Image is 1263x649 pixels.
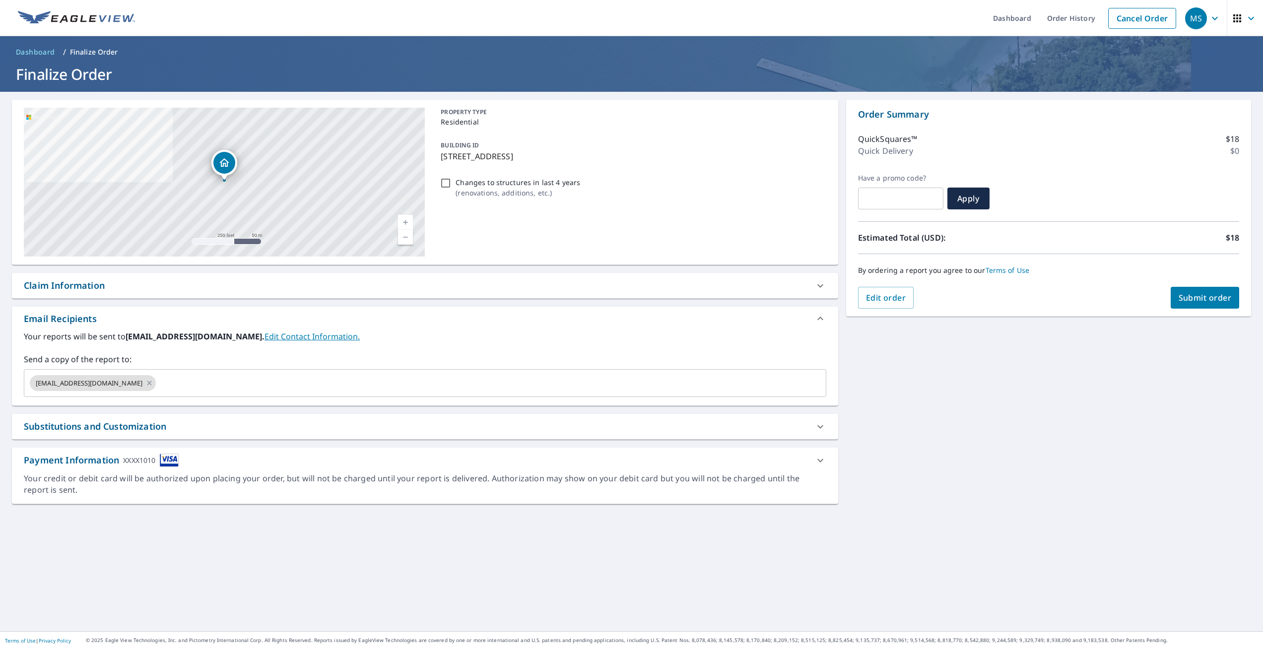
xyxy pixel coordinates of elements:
p: $0 [1230,145,1239,157]
p: Estimated Total (USD): [858,232,1049,244]
div: Payment Information [24,454,179,467]
div: Dropped pin, building 1, Residential property, 360 Kalmia St Warminster, PA 18974 [211,150,237,181]
p: | [5,638,71,644]
p: By ordering a report you agree to our [858,266,1239,275]
p: Finalize Order [70,47,118,57]
p: $18 [1226,133,1239,145]
h1: Finalize Order [12,64,1251,84]
span: Dashboard [16,47,55,57]
button: Submit order [1171,287,1240,309]
div: Substitutions and Customization [24,420,166,433]
div: XXXX1010 [123,454,155,467]
p: QuickSquares™ [858,133,918,145]
li: / [63,46,66,58]
div: Payment InformationXXXX1010cardImage [12,448,838,473]
p: Residential [441,117,822,127]
img: EV Logo [18,11,135,26]
div: [EMAIL_ADDRESS][DOMAIN_NAME] [30,375,156,391]
div: Substitutions and Customization [12,414,838,439]
label: Send a copy of the report to: [24,353,826,365]
p: $18 [1226,232,1239,244]
div: MS [1185,7,1207,29]
a: Terms of Use [986,265,1030,275]
p: Order Summary [858,108,1239,121]
span: Submit order [1179,292,1232,303]
label: Your reports will be sent to [24,330,826,342]
div: Email Recipients [24,312,97,325]
img: cardImage [160,454,179,467]
b: [EMAIL_ADDRESS][DOMAIN_NAME]. [126,331,265,342]
a: EditContactInfo [265,331,360,342]
p: Quick Delivery [858,145,913,157]
div: Claim Information [24,279,105,292]
div: Your credit or debit card will be authorized upon placing your order, but will not be charged unt... [24,473,826,496]
p: BUILDING ID [441,141,479,149]
button: Apply [947,188,990,209]
a: Dashboard [12,44,59,60]
nav: breadcrumb [12,44,1251,60]
span: [EMAIL_ADDRESS][DOMAIN_NAME] [30,379,148,388]
p: Changes to structures in last 4 years [456,177,580,188]
p: © 2025 Eagle View Technologies, Inc. and Pictometry International Corp. All Rights Reserved. Repo... [86,637,1258,644]
span: Apply [955,193,982,204]
div: Claim Information [12,273,838,298]
label: Have a promo code? [858,174,943,183]
p: PROPERTY TYPE [441,108,822,117]
a: Current Level 17, Zoom In [398,215,413,230]
p: ( renovations, additions, etc. ) [456,188,580,198]
div: Email Recipients [12,307,838,330]
span: Edit order [866,292,906,303]
a: Terms of Use [5,637,36,644]
a: Current Level 17, Zoom Out [398,230,413,245]
p: [STREET_ADDRESS] [441,150,822,162]
a: Privacy Policy [39,637,71,644]
button: Edit order [858,287,914,309]
a: Cancel Order [1108,8,1176,29]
